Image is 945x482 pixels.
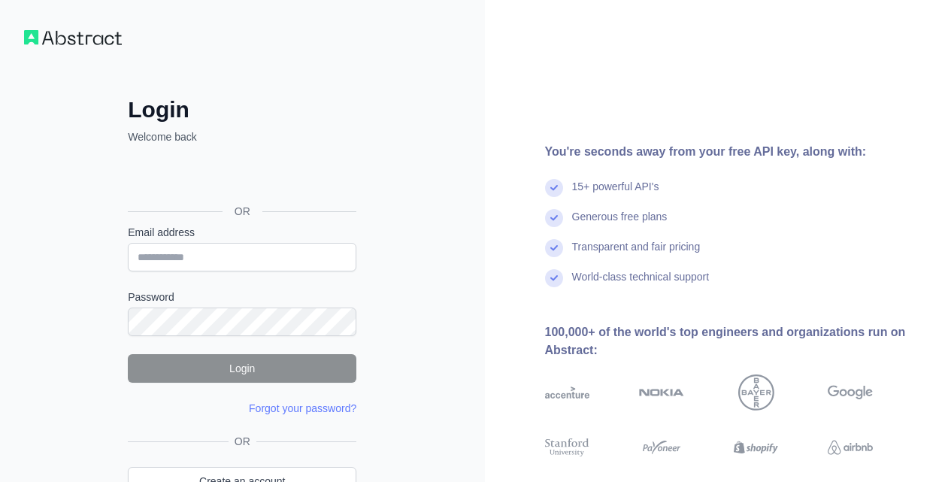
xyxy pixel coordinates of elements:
[545,374,590,411] img: accenture
[734,436,779,459] img: shopify
[572,209,668,239] div: Generous free plans
[128,354,356,383] button: Login
[128,129,356,144] p: Welcome back
[545,179,563,197] img: check mark
[24,30,122,45] img: Workflow
[738,374,774,411] img: bayer
[572,269,710,299] div: World-class technical support
[828,374,873,411] img: google
[229,434,256,449] span: OR
[545,209,563,227] img: check mark
[545,269,563,287] img: check mark
[120,161,361,194] iframe: Sign in with Google Button
[545,436,590,459] img: stanford university
[572,179,659,209] div: 15+ powerful API's
[128,290,356,305] label: Password
[545,143,922,161] div: You're seconds away from your free API key, along with:
[223,204,262,219] span: OR
[128,96,356,123] h2: Login
[639,374,684,411] img: nokia
[545,323,922,359] div: 100,000+ of the world's top engineers and organizations run on Abstract:
[249,402,356,414] a: Forgot your password?
[128,225,356,240] label: Email address
[639,436,684,459] img: payoneer
[828,436,873,459] img: airbnb
[572,239,701,269] div: Transparent and fair pricing
[545,239,563,257] img: check mark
